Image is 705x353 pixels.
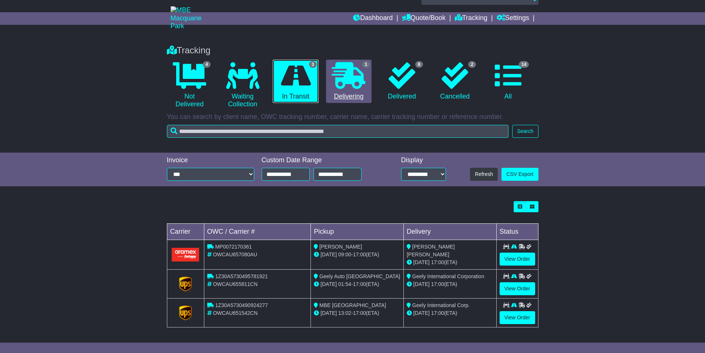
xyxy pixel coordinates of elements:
span: 17:00 [353,310,366,316]
a: Waiting Collection [220,60,265,111]
a: View Order [500,282,535,295]
td: Status [496,224,538,240]
td: Delivery [403,224,496,240]
a: View Order [500,311,535,324]
button: Refresh [470,168,498,181]
div: Display [401,156,446,164]
a: 3 In Transit [273,60,318,103]
span: 17:00 [431,281,444,287]
span: OWCAU655811CN [213,281,258,287]
span: [DATE] [413,259,430,265]
span: 17:00 [353,281,366,287]
a: View Order [500,253,535,266]
span: 14 [519,61,529,68]
a: 14 All [485,60,531,103]
span: Geely International Corp. [412,302,470,308]
div: - (ETA) [314,251,400,259]
div: (ETA) [407,280,493,288]
a: 1 Delivering [326,60,372,103]
span: [PERSON_NAME] [PERSON_NAME] [407,244,455,257]
span: 1Z30A5730495781921 [215,273,268,279]
span: 01:54 [338,281,351,287]
img: GetCarrierServiceLogo [179,306,192,320]
span: MP0072170361 [215,244,252,250]
a: Dashboard [353,12,393,25]
span: 1 [362,61,370,68]
div: Invoice [167,156,254,164]
a: 8 Delivered [379,60,424,103]
span: MBE [GEOGRAPHIC_DATA] [319,302,386,308]
span: 2 [468,61,476,68]
a: CSV Export [501,168,538,181]
td: Pickup [311,224,404,240]
div: - (ETA) [314,309,400,317]
span: OWCAU657080AU [213,252,257,257]
span: 09:00 [338,252,351,257]
span: 3 [309,61,317,68]
p: You can search by client name, OWC tracking number, carrier name, carrier tracking number or refe... [167,113,538,121]
button: Search [512,125,538,138]
span: 17:00 [353,252,366,257]
span: [DATE] [320,310,337,316]
td: Carrier [167,224,204,240]
td: OWC / Carrier # [204,224,311,240]
span: [DATE] [320,252,337,257]
span: [DATE] [413,281,430,287]
span: 4 [203,61,211,68]
span: 13:02 [338,310,351,316]
div: - (ETA) [314,280,400,288]
a: Settings [497,12,529,25]
a: Tracking [455,12,487,25]
img: MBE Macquarie Park [171,6,215,30]
span: [DATE] [413,310,430,316]
div: (ETA) [407,259,493,266]
a: 4 Not Delivered [167,60,212,111]
span: 17:00 [431,310,444,316]
a: 2 Cancelled [432,60,478,103]
span: 8 [415,61,423,68]
span: [DATE] [320,281,337,287]
div: (ETA) [407,309,493,317]
span: [PERSON_NAME] [319,244,362,250]
span: Geely International Corporation [412,273,484,279]
span: 1Z30A5730490924277 [215,302,268,308]
div: Tracking [163,45,542,56]
a: Quote/Book [402,12,446,25]
div: Custom Date Range [262,156,380,164]
span: Geely Auto [GEOGRAPHIC_DATA] [319,273,400,279]
span: 17:00 [431,259,444,265]
img: Aramex.png [172,248,199,262]
span: OWCAU651542CN [213,310,258,316]
img: GetCarrierServiceLogo [179,277,192,292]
